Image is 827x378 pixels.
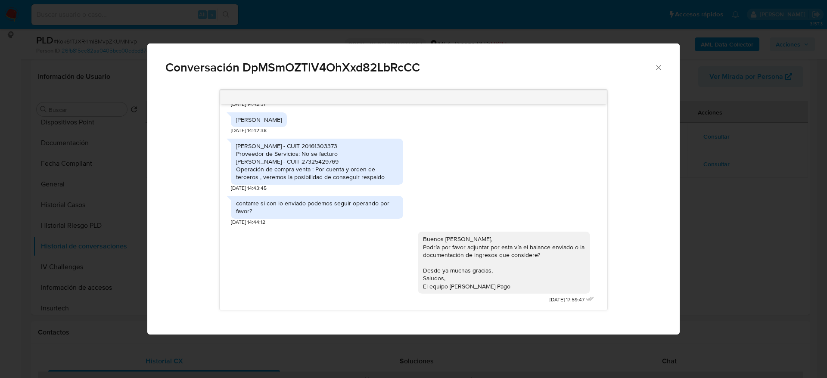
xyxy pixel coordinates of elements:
span: Conversación DpMSmOZTlV4OhXxd82LbRcCC [165,62,654,74]
span: [DATE] 14:44:12 [231,219,265,226]
span: [DATE] 14:43:45 [231,185,267,192]
div: contame si con lo enviado podemos seguir operando por favor? [236,199,398,215]
div: [PERSON_NAME] - CUIT 20161303373 Proveedor de Servicios: No se facturo [PERSON_NAME] - CUIT 27325... [236,142,398,181]
span: [DATE] 17:59:47 [550,296,584,304]
div: Comunicación [147,43,680,335]
span: [DATE] 14:42:38 [231,127,267,134]
button: Cerrar [654,63,662,71]
div: [PERSON_NAME] [236,116,282,124]
div: Buenos [PERSON_NAME], Podría por favor adjuntar por esta vía el balance enviado o la documentació... [423,235,585,290]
